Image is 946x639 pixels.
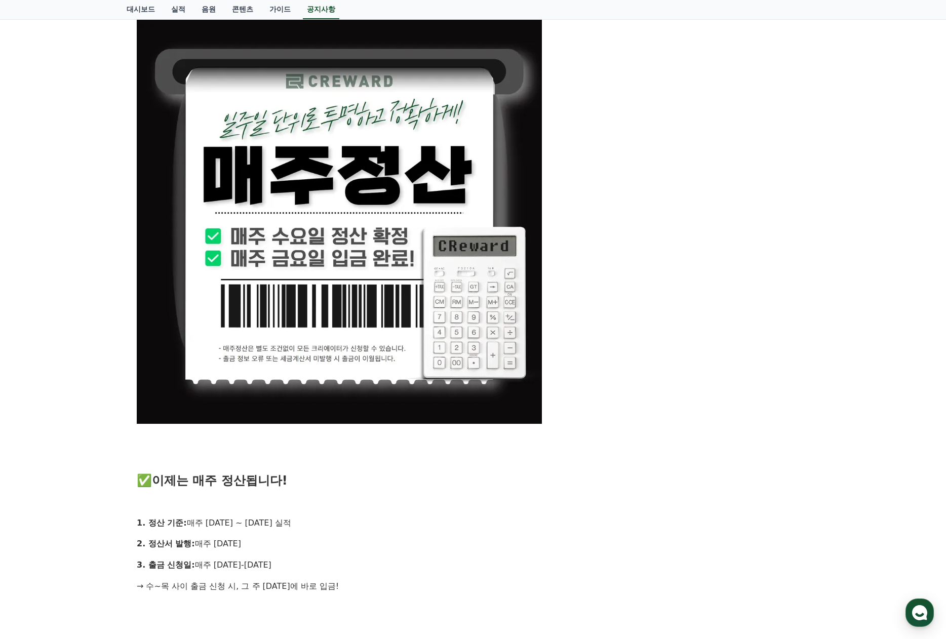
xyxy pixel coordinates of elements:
span: 설정 [156,336,169,344]
a: 대화 [67,321,131,346]
p: 매주 [DATE] ~ [DATE] 실적 [137,516,809,530]
span: 홈 [32,336,38,344]
span: 대화 [93,337,105,345]
strong: 1. 정산 기준: [137,518,187,528]
strong: 3. 출금 신청일: [137,560,195,570]
a: 설정 [131,321,194,346]
p: 매주 [DATE]-[DATE] [137,558,809,572]
a: 홈 [3,321,67,346]
p: → 수~목 사이 출금 신청 시, 그 주 [DATE]에 바로 입금! [137,580,809,593]
strong: 2. 정산서 발행: [137,539,195,548]
h3: ✅ [137,474,809,487]
strong: 이제는 매주 정산됩니다! [152,473,288,488]
p: 매주 [DATE] [137,537,809,550]
img: YY05May%2027,%202025160422_b8efe46f7ecd319f9a2b95b405677adc5e559cc424ab44dc07670564c61ada3b.webp [137,19,542,424]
